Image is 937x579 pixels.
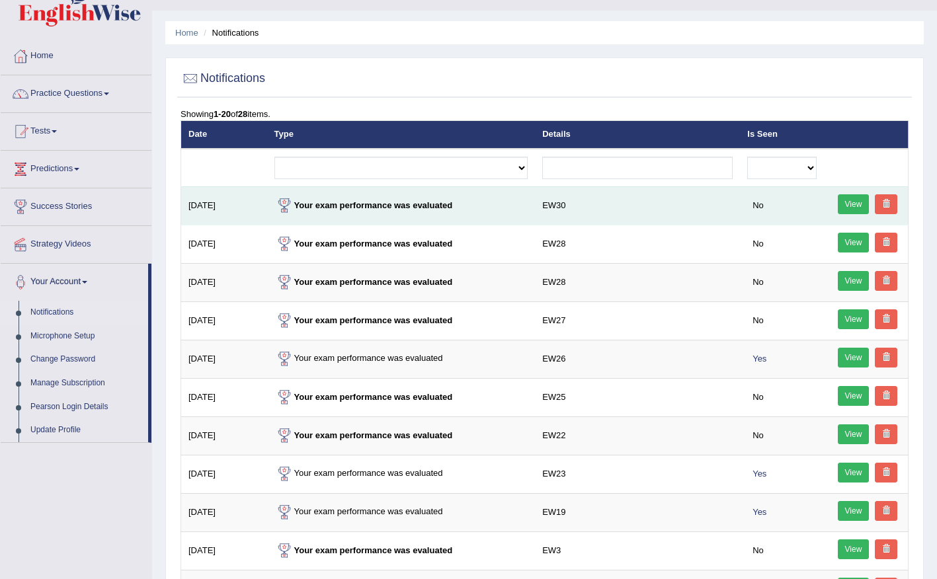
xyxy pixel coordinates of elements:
[200,26,259,39] li: Notifications
[747,352,772,366] span: Yes
[535,378,740,416] td: EW25
[875,386,897,406] a: Delete
[535,531,740,570] td: EW3
[838,463,870,482] a: View
[24,418,148,442] a: Update Profile
[875,424,897,444] a: Delete
[181,493,267,531] td: [DATE]
[1,188,151,221] a: Success Stories
[535,455,740,493] td: EW23
[188,129,207,139] a: Date
[274,239,453,249] strong: Your exam performance was evaluated
[535,186,740,225] td: EW30
[181,416,267,455] td: [DATE]
[747,237,768,251] span: No
[838,271,870,291] a: View
[535,340,740,378] td: EW26
[747,543,768,557] span: No
[535,301,740,340] td: EW27
[274,277,453,287] strong: Your exam performance was evaluated
[838,233,870,252] a: View
[747,129,778,139] a: Is Seen
[747,467,772,481] span: Yes
[875,348,897,367] a: Delete
[181,455,267,493] td: [DATE]
[1,226,151,259] a: Strategy Videos
[175,28,198,38] a: Home
[181,263,267,301] td: [DATE]
[274,129,294,139] a: Type
[181,225,267,263] td: [DATE]
[747,505,772,519] span: Yes
[542,129,571,139] a: Details
[238,109,247,119] b: 28
[838,501,870,521] a: View
[875,463,897,482] a: Delete
[838,386,870,406] a: View
[838,309,870,329] a: View
[1,264,148,297] a: Your Account
[875,539,897,559] a: Delete
[214,109,231,119] b: 1-20
[875,233,897,252] a: Delete
[181,340,267,378] td: [DATE]
[181,186,267,225] td: [DATE]
[24,395,148,419] a: Pearson Login Details
[747,428,768,442] span: No
[747,198,768,212] span: No
[1,151,151,184] a: Predictions
[274,315,453,325] strong: Your exam performance was evaluated
[1,113,151,146] a: Tests
[24,348,148,371] a: Change Password
[181,301,267,340] td: [DATE]
[267,340,536,378] td: Your exam performance was evaluated
[838,539,870,559] a: View
[747,313,768,327] span: No
[181,378,267,416] td: [DATE]
[181,69,265,89] h2: Notifications
[875,271,897,291] a: Delete
[535,416,740,455] td: EW22
[535,263,740,301] td: EW28
[274,200,453,210] strong: Your exam performance was evaluated
[274,392,453,402] strong: Your exam performance was evaluated
[267,493,536,531] td: Your exam performance was evaluated
[535,493,740,531] td: EW19
[838,424,870,444] a: View
[24,371,148,395] a: Manage Subscription
[1,75,151,108] a: Practice Questions
[838,348,870,367] a: View
[875,194,897,214] a: Delete
[274,430,453,440] strong: Your exam performance was evaluated
[1,38,151,71] a: Home
[181,108,909,120] div: Showing of items.
[875,309,897,329] a: Delete
[274,545,453,555] strong: Your exam performance was evaluated
[24,301,148,325] a: Notifications
[181,531,267,570] td: [DATE]
[24,325,148,348] a: Microphone Setup
[535,225,740,263] td: EW28
[838,194,870,214] a: View
[747,275,768,289] span: No
[267,455,536,493] td: Your exam performance was evaluated
[747,390,768,404] span: No
[875,501,897,521] a: Delete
